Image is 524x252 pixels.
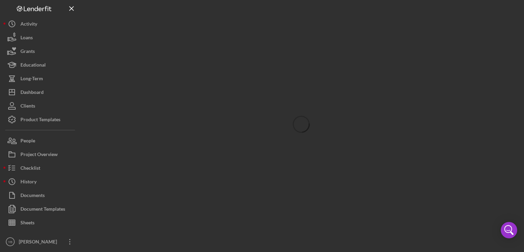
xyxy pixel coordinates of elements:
button: Dashboard [3,85,78,99]
div: Open Intercom Messenger [501,222,517,238]
div: Activity [20,17,37,32]
button: History [3,175,78,188]
div: Dashboard [20,85,44,101]
text: YB [8,240,13,244]
div: Sheets [20,216,34,231]
button: Loans [3,31,78,44]
div: Documents [20,188,45,204]
button: Product Templates [3,113,78,126]
div: Loans [20,31,33,46]
button: Document Templates [3,202,78,216]
button: Activity [3,17,78,31]
button: Grants [3,44,78,58]
button: Checklist [3,161,78,175]
div: History [20,175,37,190]
button: YB[PERSON_NAME] [3,235,78,249]
button: Project Overview [3,148,78,161]
button: Clients [3,99,78,113]
div: People [20,134,35,149]
div: Grants [20,44,35,60]
div: Clients [20,99,35,114]
button: Long-Term [3,72,78,85]
div: Document Templates [20,202,65,218]
button: Sheets [3,216,78,229]
div: [PERSON_NAME] [17,235,61,250]
div: Long-Term [20,72,43,87]
button: Educational [3,58,78,72]
button: People [3,134,78,148]
div: Checklist [20,161,40,177]
div: Educational [20,58,46,73]
button: Documents [3,188,78,202]
div: Project Overview [20,148,58,163]
div: Product Templates [20,113,60,128]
